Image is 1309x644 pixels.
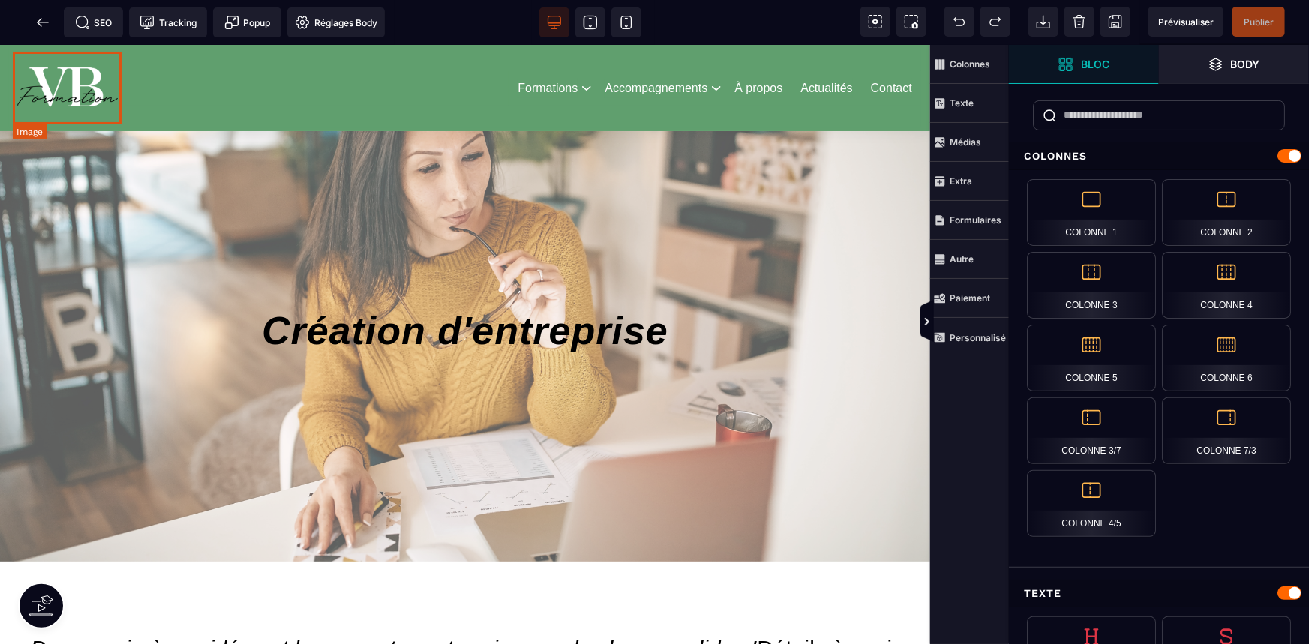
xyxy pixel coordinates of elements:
[1064,7,1094,37] span: Nettoyage
[1009,142,1309,170] div: Colonnes
[950,332,1006,343] strong: Personnalisé
[1158,16,1214,28] span: Prévisualiser
[295,15,377,30] span: Réglages Body
[262,264,668,307] span: Création d'entreprise
[23,588,908,619] p: Détails à venir
[930,84,1009,123] span: Texte
[950,214,1001,226] strong: Formulaires
[930,279,1009,318] span: Paiement
[1027,397,1156,464] div: Colonne 3/7
[75,15,113,30] span: SEO
[950,97,974,109] strong: Texte
[1148,7,1223,37] span: Aperçu
[1162,252,1291,319] div: Colonne 4
[1027,179,1156,246] div: Colonne 1
[129,7,207,37] span: Code de suivi
[518,34,578,53] a: Formations
[1081,58,1109,70] strong: Bloc
[1027,325,1156,391] div: Colonne 5
[930,162,1009,201] span: Extra
[950,292,990,304] strong: Paiement
[980,7,1010,37] span: Rétablir
[224,15,271,30] span: Popup
[930,201,1009,240] span: Formulaires
[930,123,1009,162] span: Médias
[930,45,1009,84] span: Colonnes
[28,7,58,37] span: Retour
[539,7,569,37] span: Voir bureau
[140,15,197,30] span: Tracking
[1027,252,1156,319] div: Colonne 3
[1009,300,1024,345] span: Afficher les vues
[575,7,605,37] span: Voir tablette
[734,34,782,53] a: À propos
[213,7,281,37] span: Créer une alerte modale
[1100,7,1130,37] span: Enregistrer
[860,7,890,37] span: Voir les composants
[944,7,974,37] span: Défaire
[950,58,990,70] strong: Colonnes
[1244,16,1274,28] span: Publier
[1009,45,1159,84] span: Ouvrir les blocs
[31,591,758,616] span: Donnez vie à vos idées et lancez votre entreprise sur des bases solides !
[1009,580,1309,607] div: Texte
[800,34,852,53] a: Actualités
[1232,7,1285,37] span: Enregistrer le contenu
[950,175,972,187] strong: Extra
[1028,7,1058,37] span: Importer
[1027,470,1156,537] div: Colonne 4/5
[930,240,1009,279] span: Autre
[605,34,707,53] a: Accompagnements
[930,318,1009,357] span: Personnalisé
[1162,397,1291,464] div: Colonne 7/3
[896,7,926,37] span: Capture d'écran
[950,136,981,148] strong: Médias
[64,7,123,37] span: Métadata SEO
[13,7,122,79] img: 86a4aa658127570b91344bfc39bbf4eb_Blanc_sur_fond_vert.png
[1162,179,1291,246] div: Colonne 2
[871,34,912,53] a: Contact
[950,253,974,265] strong: Autre
[1231,58,1260,70] strong: Body
[1162,325,1291,391] div: Colonne 6
[611,7,641,37] span: Voir mobile
[287,7,385,37] span: Favicon
[1159,45,1309,84] span: Ouvrir les calques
